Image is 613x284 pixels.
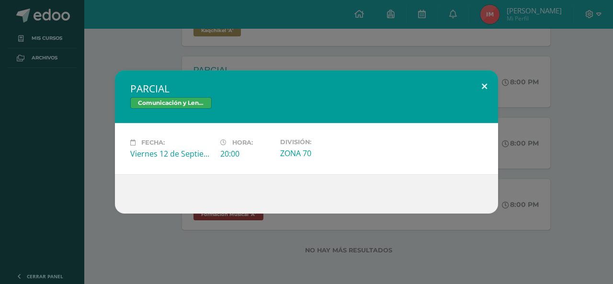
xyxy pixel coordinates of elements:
[130,148,213,159] div: Viernes 12 de Septiembre
[280,148,363,159] div: ZONA 70
[220,148,272,159] div: 20:00
[471,70,498,103] button: Close (Esc)
[130,97,212,109] span: Comunicación y Lenguaje L1
[232,139,253,146] span: Hora:
[130,82,483,95] h2: PARCIAL
[141,139,165,146] span: Fecha:
[280,138,363,146] label: División:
